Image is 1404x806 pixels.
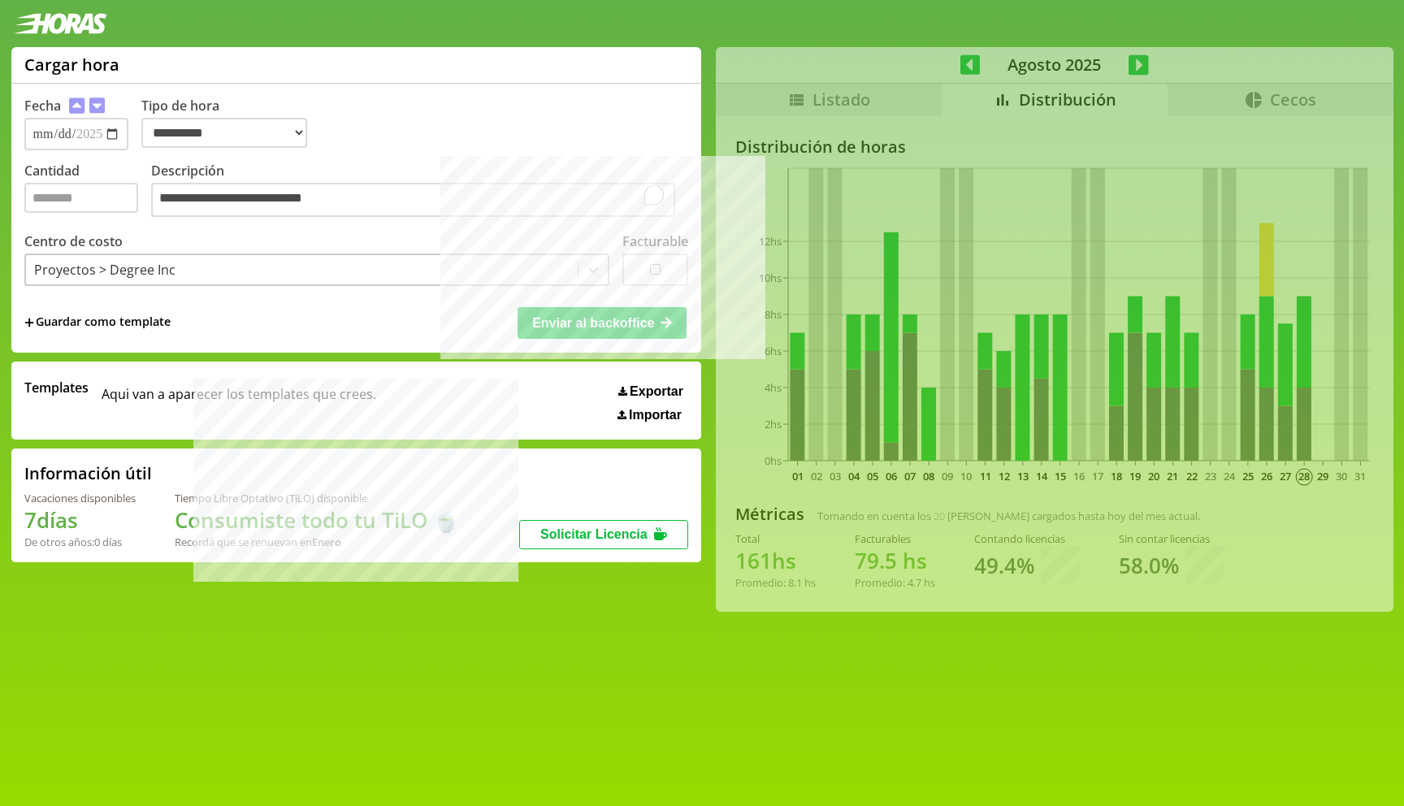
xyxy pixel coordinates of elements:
[312,535,341,549] b: Enero
[175,491,459,505] div: Tiempo Libre Optativo (TiLO) disponible
[13,13,107,34] img: logotipo
[519,520,688,549] button: Solicitar Licencia
[34,261,175,279] div: Proyectos > Degree Inc
[24,314,171,331] span: +Guardar como template
[151,183,675,217] textarea: To enrich screen reader interactions, please activate Accessibility in Grammarly extension settings
[630,384,683,399] span: Exportar
[141,118,307,148] select: Tipo de hora
[622,232,688,250] label: Facturable
[24,379,89,396] span: Templates
[141,97,320,150] label: Tipo de hora
[24,462,152,484] h2: Información útil
[532,316,654,330] span: Enviar al backoffice
[151,162,688,221] label: Descripción
[629,408,682,422] span: Importar
[24,505,136,535] h1: 7 días
[24,162,151,221] label: Cantidad
[540,527,648,541] span: Solicitar Licencia
[24,491,136,505] div: Vacaciones disponibles
[24,535,136,549] div: De otros años: 0 días
[24,54,119,76] h1: Cargar hora
[175,535,459,549] div: Recordá que se renuevan en
[24,183,138,213] input: Cantidad
[102,379,376,422] span: Aqui van a aparecer los templates que crees.
[518,307,687,338] button: Enviar al backoffice
[24,314,34,331] span: +
[613,383,688,400] button: Exportar
[175,505,459,535] h1: Consumiste todo tu TiLO 🍵
[24,97,61,115] label: Fecha
[24,232,123,250] label: Centro de costo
